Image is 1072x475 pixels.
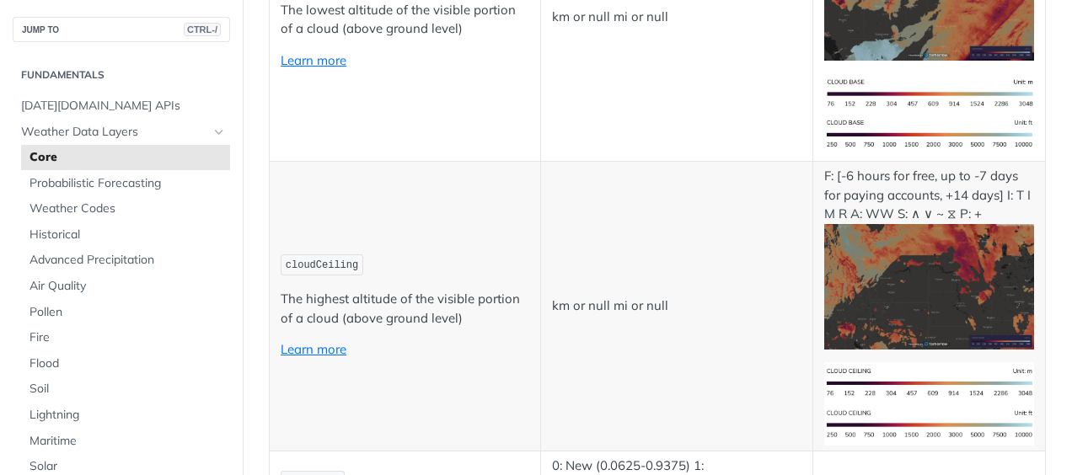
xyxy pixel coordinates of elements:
span: [DATE][DOMAIN_NAME] APIs [21,98,226,115]
a: [DATE][DOMAIN_NAME] APIs [13,93,230,119]
a: Learn more [281,52,346,68]
span: Solar [29,458,226,475]
a: Lightning [21,403,230,428]
span: Weather Codes [29,200,226,217]
a: Learn more [281,341,346,357]
a: Historical [21,222,230,248]
span: Fire [29,329,226,346]
span: Expand image [824,126,1034,142]
a: Flood [21,351,230,376]
span: Lightning [29,407,226,424]
a: Weather Codes [21,196,230,221]
a: Maritime [21,429,230,454]
span: CTRL-/ [184,23,221,36]
span: Historical [29,227,226,243]
span: Expand image [824,415,1034,431]
p: km or null mi or null [552,296,801,316]
span: Expand image [824,84,1034,100]
button: Hide subpages for Weather Data Layers [212,125,226,139]
span: Pollen [29,304,226,321]
a: Advanced Precipitation [21,248,230,273]
p: km or null mi or null [552,8,801,27]
p: F: [-6 hours for free, up to -7 days for paying accounts, +14 days] I: T I M R A: WW S: ∧ ∨ ~ ⧖ P: + [824,167,1034,350]
h2: Fundamentals [13,67,230,83]
span: Air Quality [29,278,226,295]
span: Core [29,149,226,166]
a: Probabilistic Forecasting [21,171,230,196]
span: Probabilistic Forecasting [29,175,226,192]
span: Expand image [824,277,1034,293]
a: Weather Data LayersHide subpages for Weather Data Layers [13,120,230,145]
a: Soil [21,376,230,402]
p: The highest altitude of the visible portion of a cloud (above ground level) [281,290,529,328]
span: Soil [29,381,226,398]
span: Expand image [824,374,1034,390]
span: cloudCeiling [286,259,358,271]
a: Pollen [21,300,230,325]
span: Maritime [29,433,226,450]
a: Air Quality [21,274,230,299]
span: Flood [29,355,226,372]
button: JUMP TOCTRL-/ [13,17,230,42]
a: Core [21,145,230,170]
span: Weather Data Layers [21,124,208,141]
p: The lowest altitude of the visible portion of a cloud (above ground level) [281,1,529,39]
span: Advanced Precipitation [29,252,226,269]
a: Fire [21,325,230,350]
